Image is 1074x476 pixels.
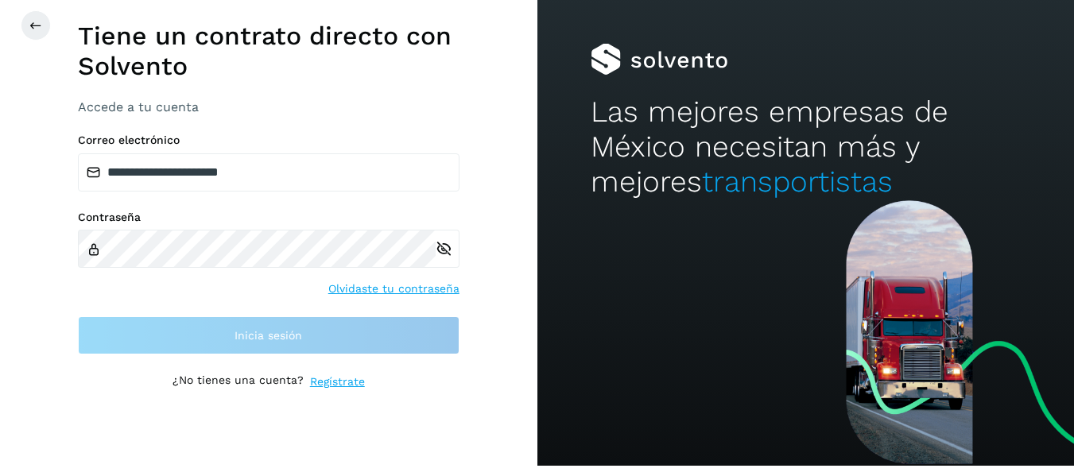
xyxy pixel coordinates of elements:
button: Inicia sesión [78,316,459,354]
iframe: reCAPTCHA [148,409,390,471]
h2: Las mejores empresas de México necesitan más y mejores [591,95,1020,200]
a: Regístrate [310,373,365,390]
label: Correo electrónico [78,134,459,147]
p: ¿No tienes una cuenta? [173,373,304,390]
label: Contraseña [78,211,459,224]
a: Olvidaste tu contraseña [328,281,459,297]
h3: Accede a tu cuenta [78,99,459,114]
span: Inicia sesión [235,330,302,341]
h1: Tiene un contrato directo con Solvento [78,21,459,82]
span: transportistas [702,164,893,199]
